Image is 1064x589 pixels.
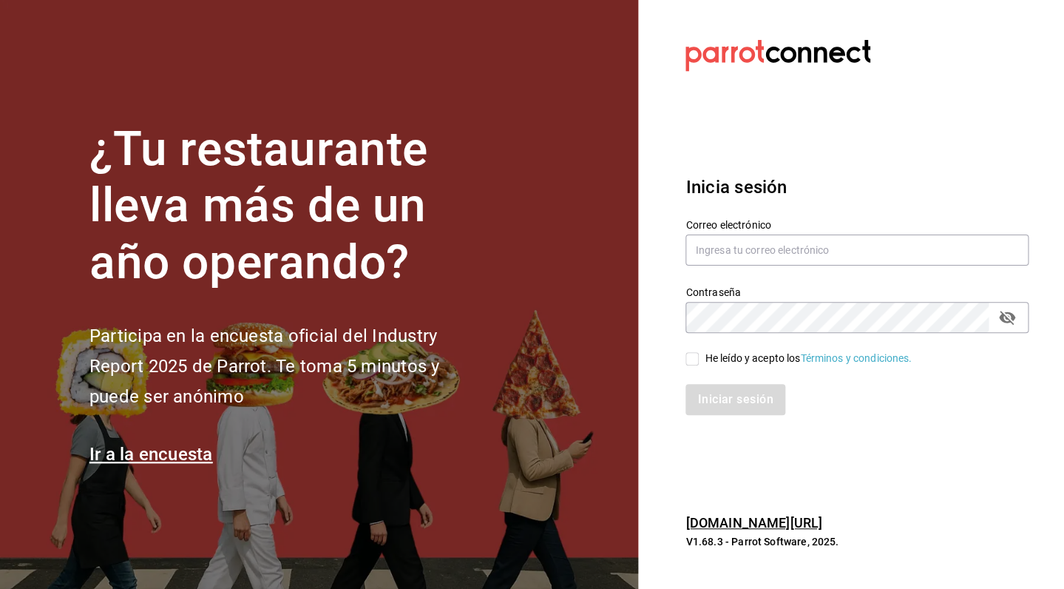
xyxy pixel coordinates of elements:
[89,444,213,465] a: Ir a la encuesta
[800,352,912,364] a: Términos y condiciones.
[685,286,1029,297] label: Contraseña
[705,351,912,366] div: He leído y acepto los
[89,121,489,292] h1: ¿Tu restaurante lleva más de un año operando?
[89,321,489,411] h2: Participa en la encuesta oficial del Industry Report 2025 de Parrot. Te toma 5 minutos y puede se...
[685,174,1029,201] h3: Inicia sesión
[685,515,821,531] a: [DOMAIN_NAME][URL]
[685,219,1029,229] label: Correo electrónico
[685,534,1029,549] p: V1.68.3 - Parrot Software, 2025.
[685,235,1029,266] input: Ingresa tu correo electrónico
[994,305,1020,330] button: passwordField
